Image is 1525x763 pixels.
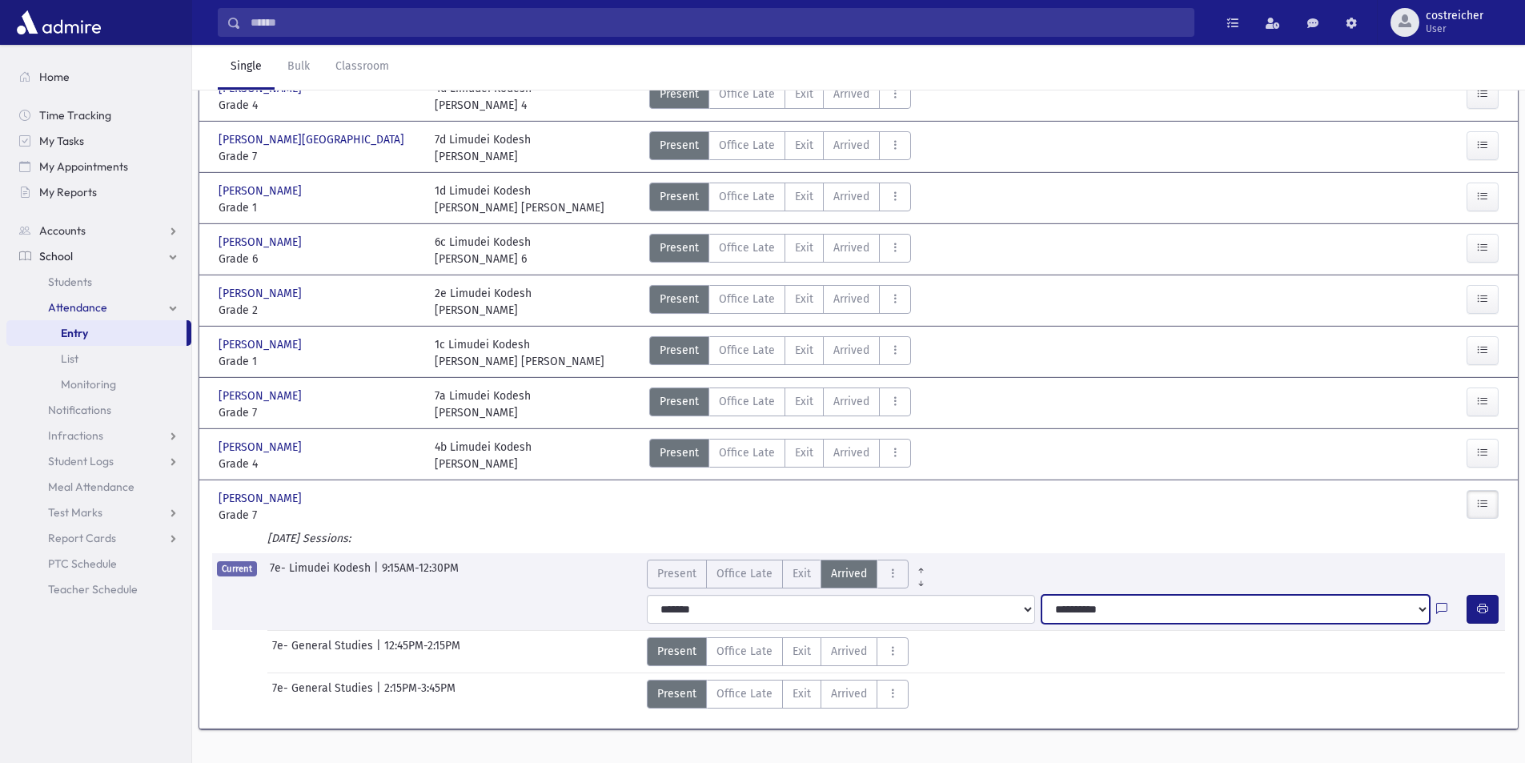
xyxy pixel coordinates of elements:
[219,439,305,456] span: [PERSON_NAME]
[219,183,305,199] span: [PERSON_NAME]
[793,685,811,702] span: Exit
[833,444,869,461] span: Arrived
[649,80,911,114] div: AttTypes
[6,346,191,371] a: List
[909,560,933,572] a: All Prior
[833,291,869,307] span: Arrived
[1426,22,1483,35] span: User
[660,342,699,359] span: Present
[6,576,191,602] a: Teacher Schedule
[6,243,191,269] a: School
[48,582,138,596] span: Teacher Schedule
[48,300,107,315] span: Attendance
[795,291,813,307] span: Exit
[6,102,191,128] a: Time Tracking
[241,8,1194,37] input: Search
[719,137,775,154] span: Office Late
[795,342,813,359] span: Exit
[13,6,105,38] img: AdmirePro
[48,556,117,571] span: PTC Schedule
[219,456,419,472] span: Grade 4
[657,565,696,582] span: Present
[61,377,116,392] span: Monitoring
[219,97,419,114] span: Grade 4
[6,154,191,179] a: My Appointments
[48,403,111,417] span: Notifications
[6,525,191,551] a: Report Cards
[719,393,775,410] span: Office Late
[61,326,88,340] span: Entry
[833,137,869,154] span: Arrived
[719,188,775,205] span: Office Late
[270,560,374,588] span: 7e- Limudei Kodesh
[6,397,191,423] a: Notifications
[435,234,531,267] div: 6c Limudei Kodesh [PERSON_NAME] 6
[831,565,867,582] span: Arrived
[6,295,191,320] a: Attendance
[435,336,604,370] div: 1c Limudei Kodesh [PERSON_NAME] [PERSON_NAME]
[323,45,402,90] a: Classroom
[833,86,869,102] span: Arrived
[48,275,92,289] span: Students
[219,199,419,216] span: Grade 1
[795,393,813,410] span: Exit
[1426,10,1483,22] span: costreicher
[831,685,867,702] span: Arrived
[660,188,699,205] span: Present
[272,637,376,666] span: 7e- General Studies
[48,505,102,520] span: Test Marks
[39,70,70,84] span: Home
[793,643,811,660] span: Exit
[716,685,773,702] span: Office Late
[48,480,134,494] span: Meal Attendance
[435,388,531,421] div: 7a Limudei Kodesh [PERSON_NAME]
[39,134,84,148] span: My Tasks
[218,45,275,90] a: Single
[647,560,933,588] div: AttTypes
[833,239,869,256] span: Arrived
[657,685,696,702] span: Present
[6,551,191,576] a: PTC Schedule
[435,285,532,319] div: 2e Limudei Kodesh [PERSON_NAME]
[833,393,869,410] span: Arrived
[39,223,86,238] span: Accounts
[6,179,191,205] a: My Reports
[6,64,191,90] a: Home
[6,500,191,525] a: Test Marks
[219,302,419,319] span: Grade 2
[649,183,911,216] div: AttTypes
[833,188,869,205] span: Arrived
[219,251,419,267] span: Grade 6
[435,80,532,114] div: 4d Limudei Kodesh [PERSON_NAME] 4
[219,285,305,302] span: [PERSON_NAME]
[217,561,257,576] span: Current
[795,188,813,205] span: Exit
[649,439,911,472] div: AttTypes
[660,291,699,307] span: Present
[793,565,811,582] span: Exit
[39,108,111,122] span: Time Tracking
[382,560,459,588] span: 9:15AM-12:30PM
[6,371,191,397] a: Monitoring
[48,531,116,545] span: Report Cards
[649,131,911,165] div: AttTypes
[647,680,909,709] div: AttTypes
[6,423,191,448] a: Infractions
[376,637,384,666] span: |
[795,86,813,102] span: Exit
[833,342,869,359] span: Arrived
[272,680,376,709] span: 7e- General Studies
[719,86,775,102] span: Office Late
[795,137,813,154] span: Exit
[795,239,813,256] span: Exit
[716,643,773,660] span: Office Late
[48,454,114,468] span: Student Logs
[219,490,305,507] span: [PERSON_NAME]
[61,351,78,366] span: List
[909,572,933,585] a: All Later
[384,637,460,666] span: 12:45PM-2:15PM
[6,218,191,243] a: Accounts
[660,239,699,256] span: Present
[39,249,73,263] span: School
[435,131,531,165] div: 7d Limudei Kodesh [PERSON_NAME]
